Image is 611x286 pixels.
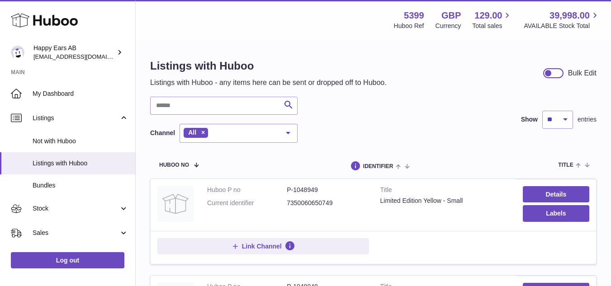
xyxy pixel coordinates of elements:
[33,89,128,98] span: My Dashboard
[207,199,287,207] dt: Current identifier
[33,114,119,122] span: Listings
[157,238,369,254] button: Link Channel
[11,252,124,268] a: Log out
[578,115,597,124] span: entries
[521,115,538,124] label: Show
[436,22,461,30] div: Currency
[157,186,194,222] img: Limited Edition Yellow - Small
[524,22,600,30] span: AVAILABLE Stock Total
[549,9,590,22] span: 39,998.00
[33,229,119,237] span: Sales
[568,68,597,78] div: Bulk Edit
[150,78,387,88] p: Listings with Huboo - any items here can be sent or dropped off to Huboo.
[363,164,393,169] span: identifier
[33,204,119,213] span: Stock
[207,186,287,194] dt: Huboo P no
[33,53,133,60] span: [EMAIL_ADDRESS][DOMAIN_NAME]
[558,162,573,168] span: title
[150,129,175,137] label: Channel
[287,199,366,207] dd: 7350060650749
[524,9,600,30] a: 39,998.00 AVAILABLE Stock Total
[188,129,196,136] span: All
[472,9,512,30] a: 129.00 Total sales
[33,137,128,145] span: Not with Huboo
[441,9,461,22] strong: GBP
[380,197,509,205] div: Limited Edition Yellow - Small
[242,242,282,250] span: Link Channel
[394,22,424,30] div: Huboo Ref
[150,59,387,73] h1: Listings with Huboo
[33,159,128,168] span: Listings with Huboo
[380,186,509,197] strong: Title
[287,186,366,194] dd: P-1048949
[11,46,24,59] img: internalAdmin-5399@internal.huboo.com
[404,9,424,22] strong: 5399
[159,162,189,168] span: Huboo no
[523,205,589,221] button: Labels
[523,186,589,202] a: Details
[472,22,512,30] span: Total sales
[474,9,502,22] span: 129.00
[33,44,115,61] div: Happy Ears AB
[33,181,128,190] span: Bundles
